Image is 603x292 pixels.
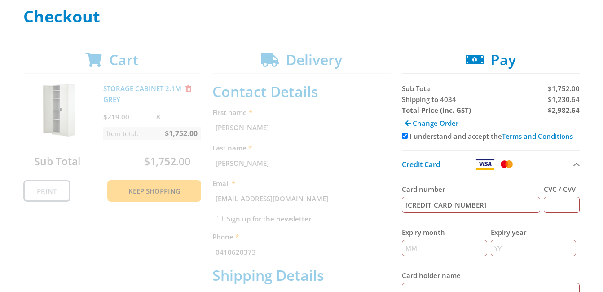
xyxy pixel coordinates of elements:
[409,132,573,141] label: I understand and accept the
[548,106,580,115] strong: $2,982.64
[402,115,462,131] a: Change Order
[502,132,573,141] a: Terms and Conditions
[402,95,456,104] span: Shipping to 4034
[402,150,580,177] button: Credit Card
[491,240,576,256] input: YY
[402,133,408,139] input: Please accept the terms and conditions.
[402,106,471,115] strong: Total Price (inc. GST)
[499,159,515,170] img: Mastercard
[402,270,580,281] label: Card holder name
[544,184,580,195] label: CVC / CVV
[548,84,580,93] span: $1,752.00
[402,227,487,238] label: Expiry month
[491,50,516,69] span: Pay
[413,119,458,128] span: Change Order
[402,184,541,195] label: Card number
[23,8,580,26] h1: Checkout
[491,227,576,238] label: Expiry year
[475,159,495,170] img: Visa
[402,84,432,93] span: Sub Total
[402,240,487,256] input: MM
[548,95,580,104] span: $1,230.64
[402,159,440,169] span: Credit Card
